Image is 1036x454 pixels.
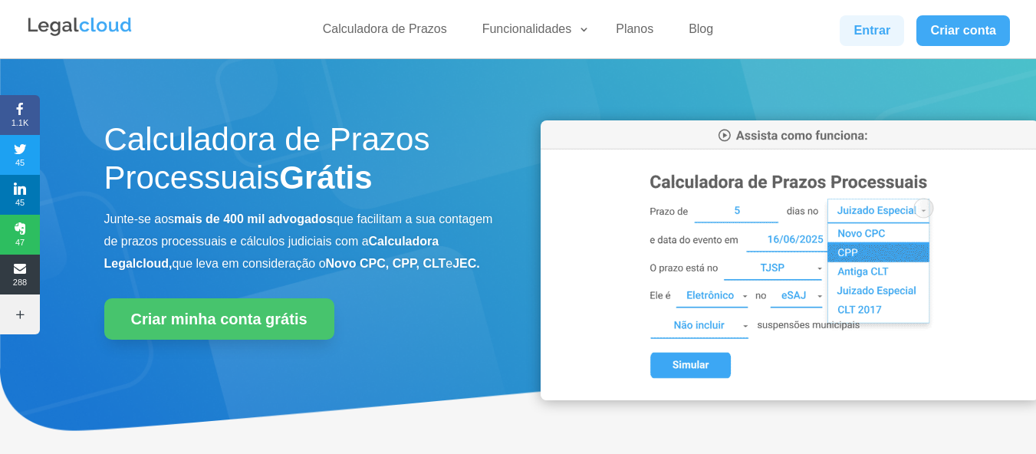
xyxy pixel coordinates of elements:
a: Criar conta [916,15,1010,46]
a: Planos [607,21,663,44]
img: Legalcloud Logo [26,15,133,38]
a: Logo da Legalcloud [26,28,133,41]
b: Calculadora Legalcloud, [104,235,439,270]
a: Funcionalidades [473,21,590,44]
b: mais de 400 mil advogados [174,212,333,225]
a: Entrar [840,15,904,46]
b: Novo CPC, CPP, CLT [326,257,446,270]
a: Blog [679,21,722,44]
strong: Grátis [279,160,372,196]
p: Junte-se aos que facilitam a sua contagem de prazos processuais e cálculos judiciais com a que le... [104,209,495,275]
h1: Calculadora de Prazos Processuais [104,120,495,206]
a: Calculadora de Prazos [314,21,456,44]
b: JEC. [452,257,480,270]
a: Criar minha conta grátis [104,298,334,340]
